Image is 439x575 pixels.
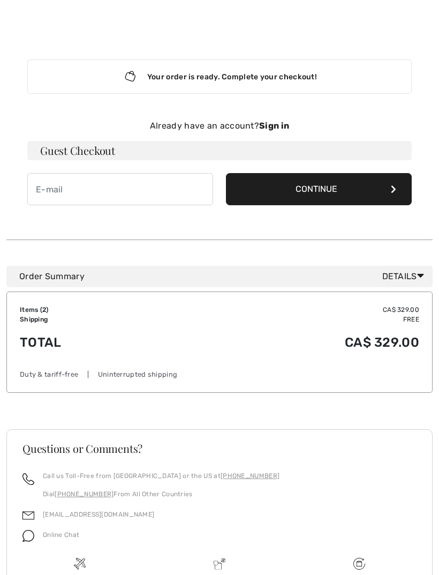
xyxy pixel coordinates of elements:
td: Shipping [20,315,163,324]
span: Details [382,270,428,283]
img: Delivery is a breeze since we pay the duties! [214,558,225,570]
td: CA$ 329.00 [163,324,419,361]
img: chat [22,530,34,542]
a: [PHONE_NUMBER] [221,472,279,480]
h3: Guest Checkout [27,141,412,160]
img: Free shipping on orders over $99 [353,558,365,570]
div: Duty & tariff-free | Uninterrupted shipping [20,369,419,379]
td: Total [20,324,163,361]
h3: Questions or Comments? [22,443,417,454]
span: 2 [42,306,46,313]
td: CA$ 329.00 [163,305,419,315]
a: [EMAIL_ADDRESS][DOMAIN_NAME] [43,511,154,518]
div: Already have an account? [27,120,412,132]
div: Order Summary [19,270,428,283]
img: Free shipping on orders over $99 [74,558,86,570]
img: email [22,510,34,521]
p: Call us Toll-Free from [GEOGRAPHIC_DATA] or the US at [43,471,279,481]
img: call [22,473,34,485]
a: [PHONE_NUMBER] [55,490,113,498]
td: Free [163,315,419,324]
td: Items ( ) [20,305,163,315]
input: E-mail [27,173,213,205]
strong: Sign in [259,121,289,131]
span: Online Chat [43,531,79,539]
p: Dial From All Other Countries [43,489,279,499]
button: Continue [226,173,412,205]
div: Your order is ready. Complete your checkout! [27,59,412,94]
